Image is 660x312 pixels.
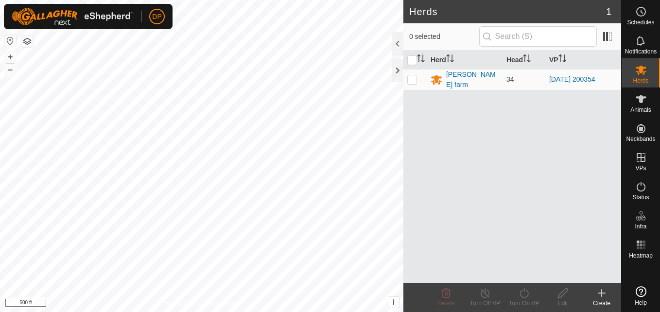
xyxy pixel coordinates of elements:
div: Edit [543,299,582,308]
span: Herds [633,78,648,84]
div: Turn On VP [504,299,543,308]
span: Infra [635,224,646,229]
th: VP [545,51,621,69]
button: i [388,297,399,308]
span: 34 [506,75,514,83]
th: Herd [427,51,503,69]
button: + [4,51,16,63]
p-sorticon: Activate to sort [417,56,425,64]
img: Gallagher Logo [12,8,133,25]
span: 1 [606,4,611,19]
th: Head [503,51,545,69]
span: Delete [438,300,455,307]
p-sorticon: Activate to sort [523,56,531,64]
p-sorticon: Activate to sort [558,56,566,64]
a: [DATE] 200354 [549,75,595,83]
span: Animals [630,107,651,113]
span: i [393,298,395,306]
span: Status [632,194,649,200]
a: Contact Us [211,299,240,308]
p-sorticon: Activate to sort [446,56,454,64]
button: – [4,64,16,75]
span: Neckbands [626,136,655,142]
span: Heatmap [629,253,653,259]
input: Search (S) [479,26,597,47]
h2: Herds [409,6,606,17]
span: Help [635,300,647,306]
div: Create [582,299,621,308]
span: 0 selected [409,32,479,42]
div: [PERSON_NAME] farm [446,69,499,90]
a: Help [622,282,660,310]
div: Turn Off VP [466,299,504,308]
span: DP [152,12,161,22]
span: VPs [635,165,646,171]
button: Reset Map [4,35,16,47]
button: Map Layers [21,35,33,47]
span: Notifications [625,49,657,54]
a: Privacy Policy [163,299,200,308]
span: Schedules [627,19,654,25]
